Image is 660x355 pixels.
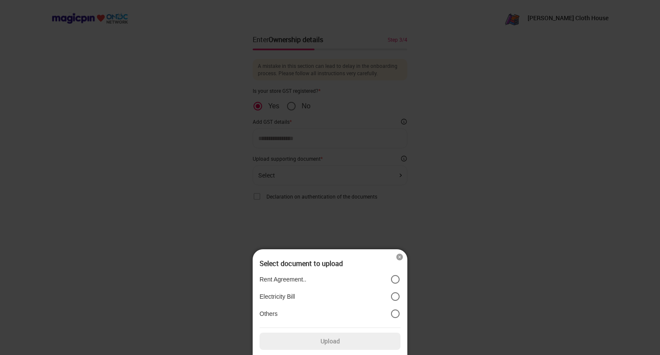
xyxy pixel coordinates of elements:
[260,310,278,318] p: Others
[260,293,295,300] p: Electricity Bill
[395,253,404,261] img: cross_icon.7ade555c.svg
[260,275,306,283] p: Rent Agreement..
[260,260,400,267] div: Select document to upload
[260,271,400,322] div: position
